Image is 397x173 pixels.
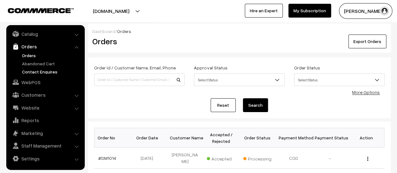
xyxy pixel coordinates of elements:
[94,128,131,148] th: Order No
[194,74,284,85] span: Select Status
[8,127,83,139] a: Marketing
[92,28,386,35] div: /
[243,98,268,112] button: Search
[294,64,320,71] label: Order Status
[312,128,348,148] th: Payment Status
[294,74,384,85] span: Select Status
[288,4,331,18] a: My Subscription
[92,29,115,34] a: Dashboard
[276,128,312,148] th: Payment Method
[8,77,83,88] a: WebPOS
[380,6,389,16] img: user
[243,154,275,162] span: Processing
[194,73,284,86] span: Select Status
[294,73,384,86] span: Select Status
[239,128,276,148] th: Order Status
[8,41,83,52] a: Orders
[94,73,185,86] input: Order Id / Customer Name / Customer Email / Customer Phone
[92,36,184,46] h2: Orders
[348,128,384,148] th: Action
[8,28,83,40] a: Catalog
[367,157,368,161] img: Menu
[211,98,236,112] a: Reset
[276,148,312,169] td: COD
[71,3,151,19] button: [DOMAIN_NAME]
[167,148,203,169] td: [PERSON_NAME]
[8,153,83,164] a: Settings
[245,4,283,18] a: Hire an Expert
[207,154,238,162] span: Accepted
[352,89,380,95] a: More Options
[8,115,83,126] a: Reports
[203,128,239,148] th: Accepted / Rejected
[167,128,203,148] th: Customer Name
[312,148,348,169] td: -
[98,155,116,161] a: #DM1014
[94,64,176,71] label: Order Id / Customer Name, Email, Phone
[20,52,83,59] a: Orders
[20,68,83,75] a: Contact Enquires
[20,60,83,67] a: Abandoned Cart
[8,89,83,100] a: Customers
[339,3,392,19] button: [PERSON_NAME]
[194,64,227,71] label: Approval Status
[8,6,63,14] a: COMMMERCE
[8,140,83,151] a: Staff Management
[348,35,386,48] button: Export Orders
[117,29,131,34] span: Orders
[8,102,83,113] a: Website
[8,8,74,13] img: COMMMERCE
[131,128,167,148] th: Order Date
[131,148,167,169] td: [DATE]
